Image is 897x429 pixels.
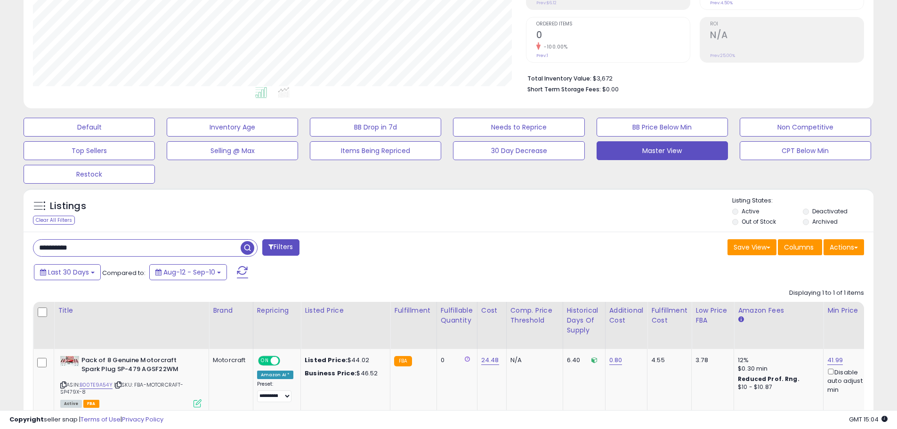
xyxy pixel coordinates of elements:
label: Archived [812,218,838,226]
span: Compared to: [102,268,145,277]
strong: Copyright [9,415,44,424]
button: 30 Day Decrease [453,141,584,160]
div: Fulfillable Quantity [441,306,473,325]
a: Terms of Use [81,415,121,424]
div: ASIN: [60,356,202,406]
div: Cost [481,306,502,316]
button: Save View [727,239,776,255]
div: Disable auto adjust min [827,367,873,394]
div: Repricing [257,306,297,316]
button: Selling @ Max [167,141,298,160]
span: ON [259,357,271,365]
div: Min Price [827,306,876,316]
div: 4.55 [651,356,684,364]
button: Filters [262,239,299,256]
b: Total Inventory Value: [527,74,591,82]
small: FBA [394,356,412,366]
small: Prev: 1 [536,53,548,58]
b: Reduced Prof. Rng. [738,375,800,383]
div: $10 - $10.87 [738,383,816,391]
button: CPT Below Min [740,141,871,160]
span: | SKU: FBA-MOTORCRAFT-SP479X-8 [60,381,184,395]
div: 3.78 [695,356,727,364]
div: Comp. Price Threshold [510,306,559,325]
div: Preset: [257,381,294,402]
div: 12% [738,356,816,364]
div: 6.40 [567,356,598,364]
button: Top Sellers [24,141,155,160]
a: 41.99 [827,356,843,365]
b: Listed Price: [305,356,347,364]
button: Needs to Reprice [453,118,584,137]
span: $0.00 [602,85,619,94]
span: Columns [784,243,814,252]
button: Last 30 Days [34,264,101,280]
button: Aug-12 - Sep-10 [149,264,227,280]
div: Motorcraft [213,356,246,364]
label: Deactivated [812,207,848,215]
label: Active [742,207,759,215]
button: Master View [597,141,728,160]
div: Displaying 1 to 1 of 1 items [789,289,864,298]
div: Brand [213,306,249,316]
button: Inventory Age [167,118,298,137]
div: Fulfillment [394,306,432,316]
label: Out of Stock [742,218,776,226]
div: Title [58,306,205,316]
div: Clear All Filters [33,216,75,225]
img: 41bW+EkoD1L._SL40_.jpg [60,356,79,366]
div: Amazon Fees [738,306,819,316]
div: Amazon AI * [257,371,294,379]
div: N/A [510,356,556,364]
div: $44.02 [305,356,383,364]
div: Fulfillment Cost [651,306,687,325]
span: Ordered Items [536,22,690,27]
span: Aug-12 - Sep-10 [163,267,215,277]
div: Low Price FBA [695,306,730,325]
a: 0.80 [609,356,622,365]
div: 0 [441,356,470,364]
a: Privacy Policy [122,415,163,424]
span: Last 30 Days [48,267,89,277]
div: Listed Price [305,306,386,316]
b: Business Price: [305,369,356,378]
button: BB Price Below Min [597,118,728,137]
a: 24.48 [481,356,499,365]
h2: N/A [710,30,864,42]
small: Prev: 25.00% [710,53,735,58]
span: All listings currently available for purchase on Amazon [60,400,82,408]
button: BB Drop in 7d [310,118,441,137]
a: B00TE9A54Y [80,381,113,389]
button: Default [24,118,155,137]
span: ROI [710,22,864,27]
b: Short Term Storage Fees: [527,85,601,93]
div: seller snap | | [9,415,163,424]
span: FBA [83,400,99,408]
h2: 0 [536,30,690,42]
h5: Listings [50,200,86,213]
div: Additional Cost [609,306,644,325]
small: Amazon Fees. [738,316,743,324]
button: Restock [24,165,155,184]
div: Historical Days Of Supply [567,306,601,335]
button: Items Being Repriced [310,141,441,160]
span: 2025-10-11 15:04 GMT [849,415,888,424]
small: -100.00% [541,43,567,50]
div: $46.52 [305,369,383,378]
button: Actions [824,239,864,255]
span: OFF [278,357,293,365]
button: Columns [778,239,822,255]
button: Non Competitive [740,118,871,137]
div: $0.30 min [738,364,816,373]
li: $3,672 [527,72,857,83]
b: Pack of 8 Genuine Motorcraft Spark Plug SP-479 AGSF22WM [81,356,196,376]
p: Listing States: [732,196,873,205]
